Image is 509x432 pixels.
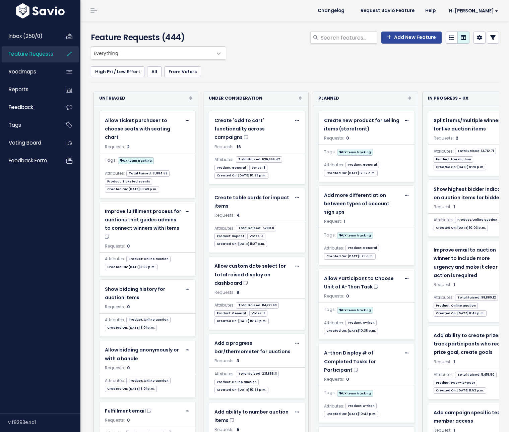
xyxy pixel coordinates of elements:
a: Inbox (250/0) [2,29,56,44]
a: Add a progress bar/thermometer for auctions [214,339,291,356]
span: Improve fulfillment process for auctions that guides admins to connect winners with items [105,208,181,231]
a: UX team tracking [118,156,154,164]
span: 0 [127,304,130,310]
a: Feedback form [2,153,56,168]
span: 0 [346,135,349,141]
span: Voting Board [9,139,41,146]
span: Tags: [324,231,336,239]
span: Created On: [DATE] 10:42 p.m. [324,411,378,417]
span: Created On: [DATE] 8:48 p.m. [434,310,487,317]
a: Allow custom date select for total raised display on dashboard [214,262,291,287]
span: Split items/multiple winners for live auction items [434,117,503,132]
span: Attributes: [434,371,454,378]
span: Everything [91,46,226,60]
ul: Filter feature requests [91,66,499,77]
span: Product: A-thon [345,403,377,409]
strong: Untriaged [99,95,125,102]
span: Create new product for selling items (storefront) [324,117,399,132]
span: Attributes: [214,302,235,309]
span: Votes: 3 [249,310,267,317]
span: Created On: [DATE] 9:01 p.m. [105,325,157,331]
span: Product: Online auction [455,217,499,223]
span: 0 [127,417,130,423]
span: Request: [434,282,451,287]
span: Product: General [345,162,379,168]
span: Requests: [214,144,235,150]
span: Create table cards for impact items [214,194,289,209]
span: Tags: [324,389,336,396]
span: Add ability to number auction items [214,409,289,424]
span: Attributes: [434,216,454,224]
a: Reports [2,82,56,97]
span: Requests: [324,135,344,141]
span: 4 [237,212,240,218]
span: UX team tracking [118,157,154,164]
span: Add a progress bar/thermometer for auctions [214,340,291,355]
span: 3 [237,358,239,364]
span: Created On: [DATE] 10:39 p.m. [214,172,268,179]
a: Tags [2,117,56,133]
span: Feedback form [9,157,47,164]
span: Attributes: [324,319,344,327]
span: Attributes: [214,156,235,163]
span: Create 'add to cart' functionality across campaigns [214,117,265,141]
strong: In Progress - UX [428,95,468,102]
span: Allow ticket purchaser to choose seats with seating chart [105,117,170,141]
input: Search features... [320,32,377,44]
span: Attributes: [105,377,125,384]
strong: Under Consideration [209,95,262,102]
span: Tags [9,121,21,128]
span: Requests: [434,135,454,141]
span: Product: General [214,165,248,171]
span: Show bidding history for auction items [105,286,165,301]
span: Product: Online auction [214,379,259,385]
span: UX team tracking [337,307,373,314]
span: Add ability to create prizes, track participants who reach prize goal, create goals [434,332,506,356]
span: Product: Online auction [126,256,171,262]
span: 0 [346,376,349,382]
span: Changelog [318,8,344,13]
span: Total Raised: 636,666.42 [236,156,282,163]
span: Created On: [DATE] 9:01 p.m. [105,386,157,392]
a: Allow ticket purchaser to choose seats with seating chart [105,116,182,142]
span: Created On: [DATE] 9:28 p.m. [434,164,486,170]
span: Reports [9,86,28,93]
span: Roadmaps [9,68,36,75]
span: Total Raised: 7,280.11 [236,225,276,231]
span: Product: Impact [214,233,246,239]
span: Allow Participant to Choose Unit of A-Thon Task [324,275,394,290]
span: UX team tracking [337,232,373,239]
a: Request Savio Feature [355,6,420,16]
a: Roadmaps [2,64,56,79]
span: 2 [127,144,129,150]
span: 1 [344,218,345,224]
span: Requests: [324,376,344,382]
span: Fulfillment email [105,408,146,414]
a: Show bidding history for auction items [105,285,182,302]
a: UX team tracking [337,306,373,314]
span: Requests: [105,365,125,371]
span: Created On: [DATE] 10:03 p.m. [434,225,488,231]
span: UX team tracking [337,149,373,156]
span: Total Raised: 31,884.58 [126,170,170,177]
a: Add ability to number auction items [214,408,291,425]
span: Total Raised: 5,415.50 [455,372,497,378]
a: A-thon Display # of Completed Tasks for Participant [324,349,401,374]
span: Feature Requests [9,50,53,57]
span: 1 [453,359,455,365]
span: Product: Live auction [434,156,473,163]
span: 16 [237,144,241,150]
span: 1 [453,282,455,287]
span: Feedback [9,104,33,111]
span: Attributes: [105,255,125,263]
span: Created On: [DATE] 8:56 p.m. [105,264,157,270]
span: Requests: [214,358,235,364]
span: Attributes: [105,316,125,324]
img: logo-white.9d6f32f41409.svg [14,3,66,18]
span: Requests: [105,417,125,423]
span: Allow custom date select for total raised display on dashboard [214,263,286,286]
h4: Feature Requests (444) [91,32,220,44]
a: Voting Board [2,135,56,151]
span: Add campaign specific team member access [434,409,505,424]
span: Attributes: [105,170,125,177]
